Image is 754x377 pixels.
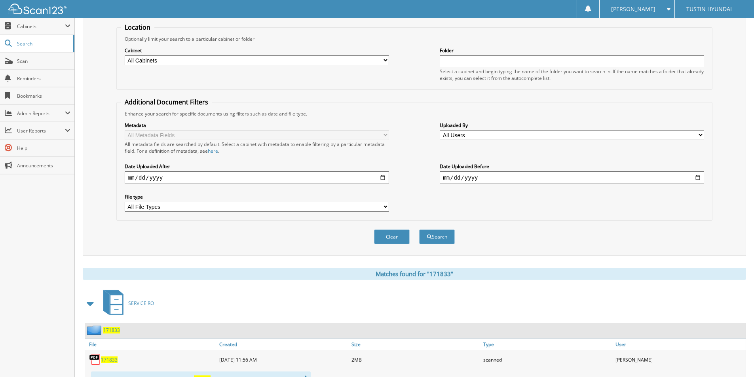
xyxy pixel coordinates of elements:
[125,193,389,200] label: File type
[440,47,704,54] label: Folder
[611,7,655,11] span: [PERSON_NAME]
[17,75,70,82] span: Reminders
[99,288,154,319] a: SERVICE RO
[686,7,732,11] span: TUSTIN HYUNDAI
[87,325,103,335] img: folder2.png
[17,127,65,134] span: User Reports
[17,23,65,30] span: Cabinets
[714,339,754,377] iframe: Chat Widget
[17,110,65,117] span: Admin Reports
[128,300,154,307] span: SERVICE RO
[121,23,154,32] legend: Location
[121,98,212,106] legend: Additional Document Filters
[17,40,69,47] span: Search
[125,171,389,184] input: start
[17,145,70,152] span: Help
[121,110,708,117] div: Enhance your search for specific documents using filters such as date and file type.
[349,352,482,368] div: 2MB
[440,122,704,129] label: Uploaded By
[613,352,746,368] div: [PERSON_NAME]
[121,36,708,42] div: Optionally limit your search to a particular cabinet or folder
[419,229,455,244] button: Search
[17,58,70,64] span: Scan
[8,4,67,14] img: scan123-logo-white.svg
[103,327,120,333] a: 171833
[440,163,704,170] label: Date Uploaded Before
[481,352,613,368] div: scanned
[217,352,349,368] div: [DATE] 11:56 AM
[85,339,217,350] a: File
[101,356,118,363] a: 171833
[17,93,70,99] span: Bookmarks
[440,68,704,81] div: Select a cabinet and begin typing the name of the folder you want to search in. If the name match...
[481,339,613,350] a: Type
[125,47,389,54] label: Cabinet
[125,141,389,154] div: All metadata fields are searched by default. Select a cabinet with metadata to enable filtering b...
[374,229,410,244] button: Clear
[208,148,218,154] a: here
[217,339,349,350] a: Created
[349,339,482,350] a: Size
[125,163,389,170] label: Date Uploaded After
[17,162,70,169] span: Announcements
[440,171,704,184] input: end
[89,354,101,366] img: PDF.png
[125,122,389,129] label: Metadata
[83,268,746,280] div: Matches found for "171833"
[613,339,746,350] a: User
